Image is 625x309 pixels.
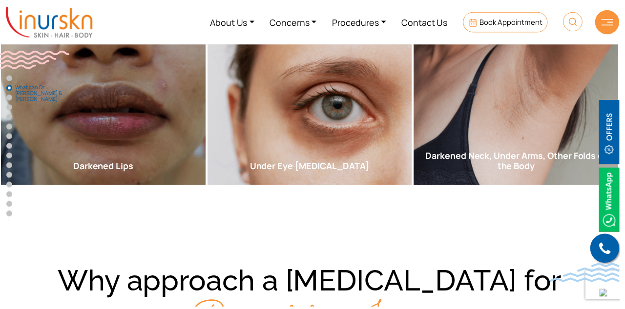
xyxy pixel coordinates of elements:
[417,152,624,173] h2: Darkened Neck, Under Arms, Other Folds of the Body
[604,195,625,206] a: Whatsappicon
[15,85,64,103] span: What can Dr. [PERSON_NAME] & [PERSON_NAME]
[397,4,459,40] a: Contact Us
[607,19,619,26] img: hamLine.svg
[209,163,416,174] h2: Under Eye [MEDICAL_DATA]
[6,86,12,92] a: What can Dr. [PERSON_NAME] & [PERSON_NAME]
[555,265,625,285] img: bluewave
[604,169,625,234] img: Whatsappicon
[1,163,208,174] h2: Darkened Lips
[604,101,625,166] img: offerBt
[467,12,553,33] a: Book Appointment
[204,4,265,40] a: About Us
[605,291,613,299] img: up-blue-arrow.svg
[327,4,397,40] a: Procedures
[265,4,328,40] a: Concerns
[6,7,93,38] img: inurskn-logo
[568,12,588,32] img: HeaderSearch
[484,17,547,27] span: Book Appointment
